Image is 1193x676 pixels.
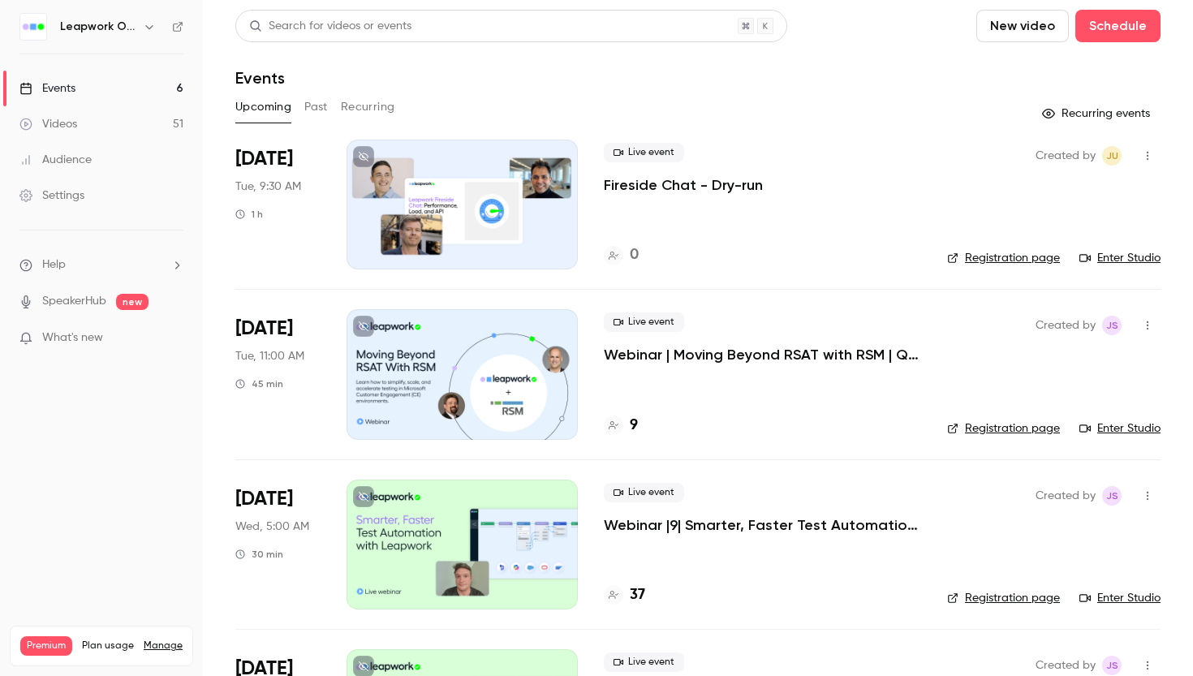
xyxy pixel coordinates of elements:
[1036,146,1096,166] span: Created by
[235,68,285,88] h1: Events
[604,345,921,364] a: Webinar | Moving Beyond RSAT with RSM | Q3 2025
[604,515,921,535] a: Webinar |9| Smarter, Faster Test Automation with Leapwork | EMEA | Q3 2025
[1106,486,1118,506] span: JS
[1102,486,1122,506] span: Jaynesh Singh
[144,639,183,652] a: Manage
[19,116,77,132] div: Videos
[235,377,283,390] div: 45 min
[1102,316,1122,335] span: Jaynesh Singh
[82,639,134,652] span: Plan usage
[1079,590,1161,606] a: Enter Studio
[976,10,1069,42] button: New video
[235,94,291,120] button: Upcoming
[60,19,136,35] h6: Leapwork Online Event
[947,420,1060,437] a: Registration page
[235,140,321,269] div: Sep 23 Tue, 9:30 AM (America/New York)
[947,590,1060,606] a: Registration page
[1102,656,1122,675] span: Jaynesh Singh
[630,584,645,606] h4: 37
[20,14,46,40] img: Leapwork Online Event
[341,94,395,120] button: Recurring
[116,294,149,310] span: new
[304,94,328,120] button: Past
[1079,250,1161,266] a: Enter Studio
[235,519,309,535] span: Wed, 5:00 AM
[235,548,283,561] div: 30 min
[630,244,639,266] h4: 0
[604,312,684,332] span: Live event
[42,293,106,310] a: SpeakerHub
[630,415,638,437] h4: 9
[1106,656,1118,675] span: JS
[19,152,92,168] div: Audience
[19,256,183,273] li: help-dropdown-opener
[1106,146,1118,166] span: JU
[604,652,684,672] span: Live event
[249,18,411,35] div: Search for videos or events
[235,208,263,221] div: 1 h
[604,415,638,437] a: 9
[947,250,1060,266] a: Registration page
[19,80,75,97] div: Events
[235,316,293,342] span: [DATE]
[604,483,684,502] span: Live event
[1075,10,1161,42] button: Schedule
[19,187,84,204] div: Settings
[604,143,684,162] span: Live event
[20,636,72,656] span: Premium
[604,175,763,195] a: Fireside Chat - Dry-run
[604,244,639,266] a: 0
[235,480,321,609] div: Sep 24 Wed, 10:00 AM (Europe/London)
[1036,656,1096,675] span: Created by
[235,486,293,512] span: [DATE]
[1035,101,1161,127] button: Recurring events
[1102,146,1122,166] span: Janel Urena
[42,256,66,273] span: Help
[42,329,103,347] span: What's new
[235,309,321,439] div: Sep 23 Tue, 11:00 AM (America/New York)
[235,348,304,364] span: Tue, 11:00 AM
[235,179,301,195] span: Tue, 9:30 AM
[1036,316,1096,335] span: Created by
[604,584,645,606] a: 37
[1079,420,1161,437] a: Enter Studio
[1036,486,1096,506] span: Created by
[164,331,183,346] iframe: Noticeable Trigger
[1106,316,1118,335] span: JS
[235,146,293,172] span: [DATE]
